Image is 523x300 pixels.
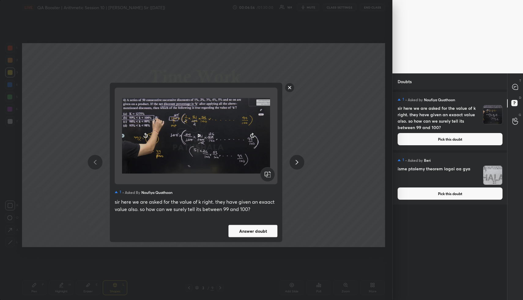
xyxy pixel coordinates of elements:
p: Doubts [393,73,417,90]
h5: Beri [424,157,431,163]
h5: 1 [402,97,404,102]
h4: sir here we are asked for the value of k right. they have given an exaact value also. so how can ... [398,105,480,131]
h5: Noufiya Quathoon [141,189,172,195]
div: sir here we are asked for the value of k right. they have given an exaact value also. so how can ... [115,198,277,213]
button: Pick this doubt [398,133,503,145]
img: 1759757889LOA2ED.png [483,166,502,185]
img: 1759757971NDVT2O.png [122,90,270,182]
h4: isme ptolemy theorem lagai aa gya [398,165,480,185]
p: G [519,113,521,117]
p: D [519,95,521,100]
img: 1759757971NDVT2O.png [483,105,502,124]
h5: 1 [402,158,404,163]
h5: 1 [120,190,121,194]
h5: • Asked by [122,189,140,195]
p: T [519,78,521,83]
button: Answer doubt [228,225,277,237]
h5: • Asked by [405,97,423,102]
h5: Noufiya Quathoon [424,97,455,102]
button: Pick this doubt [398,187,503,200]
h5: • Asked by [405,157,423,163]
div: grid [393,90,507,300]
